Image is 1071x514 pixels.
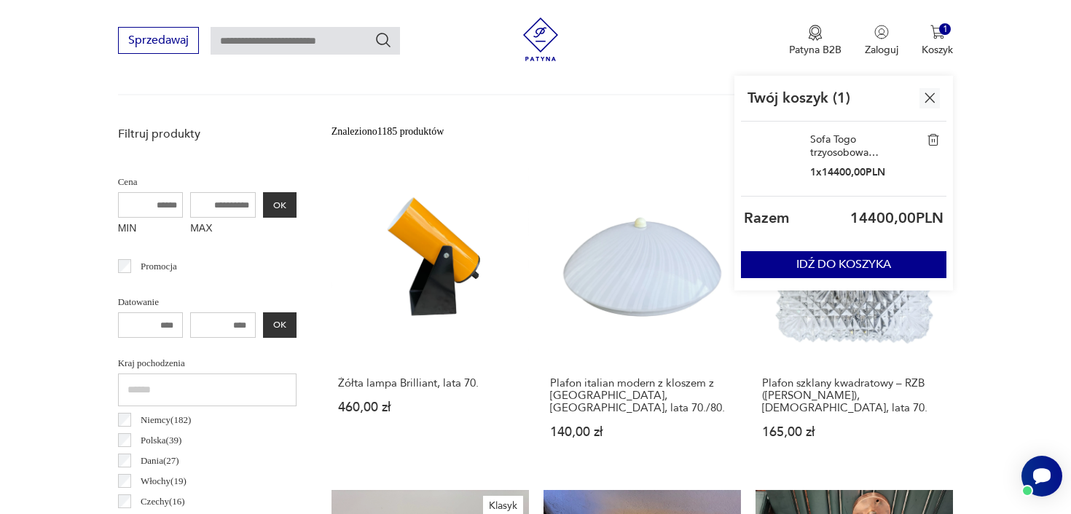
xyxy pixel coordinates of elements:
[338,401,522,414] p: 460,00 zł
[810,165,885,179] p: 1 x 14400,00 PLN
[118,218,184,241] label: MIN
[141,412,191,428] p: Niemcy ( 182 )
[263,192,297,218] button: OK
[118,27,199,54] button: Sprzedawaj
[550,377,734,414] h3: Plafon italian modern z kloszem z [GEOGRAPHIC_DATA], [GEOGRAPHIC_DATA], lata 70./80.
[263,312,297,338] button: OK
[874,25,889,39] img: Ikonka użytkownika
[141,258,177,274] p: Promocja
[1021,456,1062,497] iframe: Smartsupp widget button
[741,261,946,271] a: IDŹ DO KOSZYKA
[865,43,898,57] p: Zaloguj
[519,17,562,61] img: Patyna - sklep z meblami i dekoracjami vintage
[190,218,256,241] label: MAX
[331,168,529,467] a: Żółta lampa Brilliant, lata 70.Żółta lampa Brilliant, lata 70.460,00 zł
[744,208,789,228] p: Razem
[141,453,179,469] p: Dania ( 27 )
[118,355,297,371] p: Kraj pochodzenia
[922,43,953,57] p: Koszyk
[865,25,898,57] button: Zaloguj
[141,473,187,489] p: Włochy ( 19 )
[550,426,734,438] p: 140,00 zł
[789,25,841,57] button: Patyna B2B
[922,25,953,57] button: 1Koszyk
[374,31,392,49] button: Szukaj
[762,377,946,414] h3: Plafon szklany kwadratowy – RZB ([PERSON_NAME]), [DEMOGRAPHIC_DATA], lata 70.
[331,124,444,140] div: Znaleziono 1185 produktów
[748,133,799,184] img: Sofa Togo trzyosobowa vintage, proj. M. Ducaroy dla Ligne Roset, skóra brązowa whisky, Francja, l...
[118,126,297,142] p: Filtruj produkty
[338,377,522,390] h3: Żółta lampa Brilliant, lata 70.
[810,133,883,159] a: Sofa Togo trzyosobowa vintage, proj. [PERSON_NAME] dla Ligne Roset, skóra brązowa whisky, Francja...
[808,25,823,41] img: Ikona medalu
[141,432,181,448] p: Polska ( 39 )
[756,168,953,467] a: Plafon szklany kwadratowy – RZB (Rudolf Zimmermann Bamberg), Niemcy, lata 70.Plafon szklany kwadr...
[118,174,297,190] p: Cena
[762,426,946,438] p: 165,00 zł
[118,36,199,47] a: Sprzedawaj
[544,168,741,467] a: Plafon italian modern z kloszem z plexi, Włochy, lata 70./80.Plafon italian modern z kloszem z [G...
[921,89,939,107] img: Ikona krzyżyka
[789,43,841,57] p: Patyna B2B
[748,88,850,108] p: Twój koszyk ( 1 )
[789,25,841,57] a: Ikona medaluPatyna B2B
[741,251,946,278] button: IDŹ DO KOSZYKA
[930,25,945,39] img: Ikona koszyka
[850,208,943,228] p: 14400,00 PLN
[141,494,185,510] p: Czechy ( 16 )
[118,294,297,310] p: Datowanie
[927,133,940,146] img: Sofa Togo trzyosobowa vintage, proj. M. Ducaroy dla Ligne Roset, skóra brązowa whisky, Francja, l...
[939,23,952,36] div: 1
